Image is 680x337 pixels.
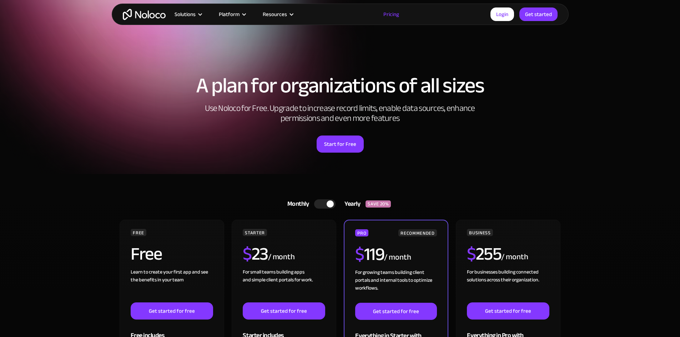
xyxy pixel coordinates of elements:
div: For businesses building connected solutions across their organization. ‍ [467,268,549,302]
div: BUSINESS [467,229,493,236]
div: Learn to create your first app and see the benefits in your team ‍ [131,268,213,302]
div: Platform [210,10,254,19]
h2: 23 [243,245,268,263]
div: FREE [131,229,146,236]
h1: A plan for organizations of all sizes [119,75,561,96]
a: Login [490,7,514,21]
div: Monthly [278,199,314,209]
a: Pricing [374,10,408,19]
a: Get started for free [243,302,325,320]
div: Platform [219,10,240,19]
span: $ [243,237,252,271]
div: RECOMMENDED [398,229,437,236]
a: Start for Free [317,136,364,153]
div: For small teams building apps and simple client portals for work. ‍ [243,268,325,302]
h2: 255 [467,245,501,263]
div: PRO [355,229,368,236]
div: Resources [254,10,301,19]
span: $ [467,237,476,271]
h2: Free [131,245,162,263]
a: Get started for free [131,302,213,320]
h2: Use Noloco for Free. Upgrade to increase record limits, enable data sources, enhance permissions ... [197,103,483,123]
div: / month [501,251,528,263]
div: For growing teams building client portals and internal tools to optimize workflows. [355,269,437,303]
a: Get started for free [467,302,549,320]
h2: 119 [355,245,384,263]
a: home [123,9,166,20]
div: / month [268,251,295,263]
div: Solutions [166,10,210,19]
div: STARTER [243,229,267,236]
div: Solutions [175,10,196,19]
div: Yearly [336,199,366,209]
div: / month [384,252,411,263]
div: Resources [263,10,287,19]
a: Get started for free [355,303,437,320]
div: SAVE 20% [366,200,391,208]
a: Get started [519,7,558,21]
span: $ [355,238,364,271]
